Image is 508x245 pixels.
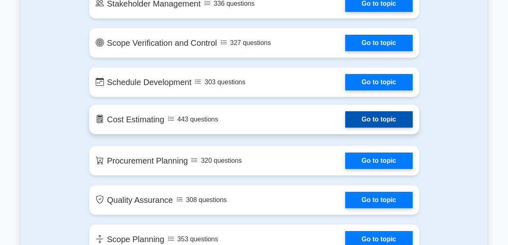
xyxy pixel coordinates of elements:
[345,153,412,169] a: Go to topic
[345,74,412,90] a: Go to topic
[345,111,412,128] a: Go to topic
[345,192,412,208] a: Go to topic
[345,35,412,51] a: Go to topic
